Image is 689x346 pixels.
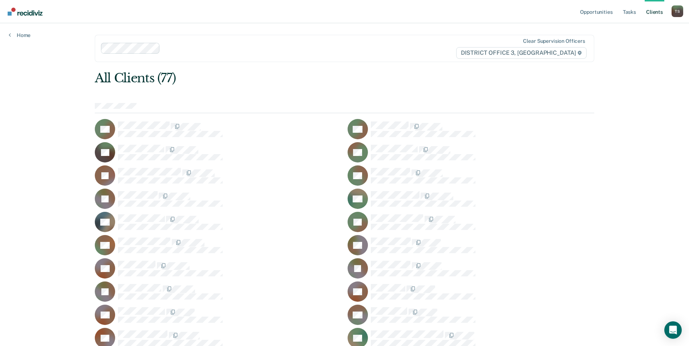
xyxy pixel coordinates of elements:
div: Clear supervision officers [523,38,585,44]
div: All Clients (77) [95,71,494,86]
span: DISTRICT OFFICE 3, [GEOGRAPHIC_DATA] [456,47,587,59]
button: Profile dropdown button [672,5,683,17]
a: Home [9,32,31,38]
div: Open Intercom Messenger [664,321,682,339]
div: T S [672,5,683,17]
img: Recidiviz [8,8,42,16]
